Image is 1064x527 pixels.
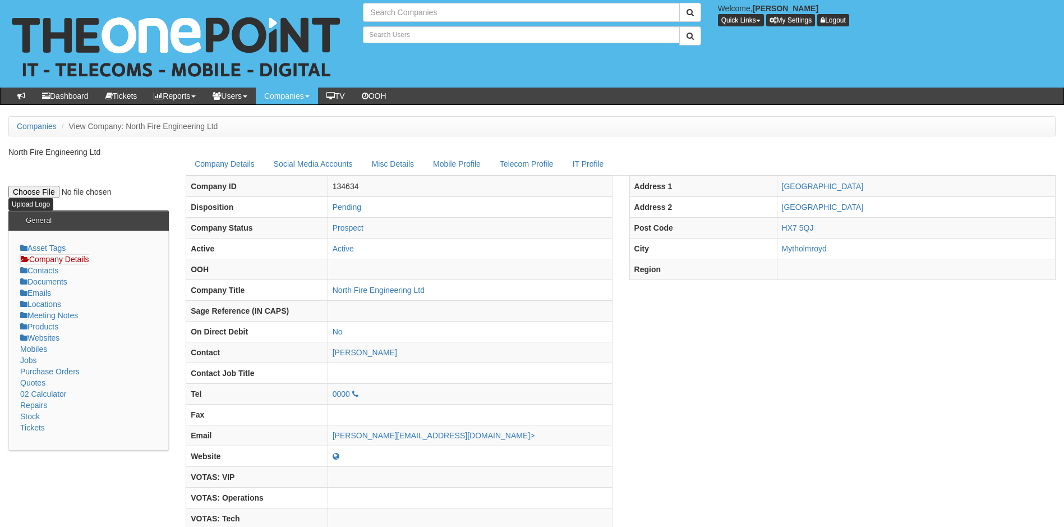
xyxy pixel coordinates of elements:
th: Region [629,259,777,279]
th: Email [186,425,328,446]
a: Mytholmroyd [782,244,827,253]
a: Mobiles [20,345,47,354]
button: Quick Links [718,14,764,26]
a: Tickets [20,423,45,432]
td: 134634 [328,176,612,196]
div: Welcome, [710,3,1064,26]
a: IT Profile [564,152,613,176]
a: Websites [20,333,59,342]
th: City [629,238,777,259]
a: Locations [20,300,61,309]
a: Prospect [333,223,363,232]
th: Fax [186,404,328,425]
th: Company ID [186,176,328,196]
a: [GEOGRAPHIC_DATA] [782,203,864,212]
a: Dashboard [34,88,97,104]
b: [PERSON_NAME] [753,4,818,13]
a: Telecom Profile [491,152,563,176]
a: Contacts [20,266,58,275]
a: Pending [333,203,361,212]
a: My Settings [766,14,816,26]
a: Documents [20,277,67,286]
th: VOTAS: Operations [186,487,328,508]
th: Address 1 [629,176,777,196]
th: VOTAS: VIP [186,466,328,487]
a: OOH [353,88,395,104]
a: Meeting Notes [20,311,78,320]
th: Disposition [186,196,328,217]
th: Contact [186,342,328,363]
a: Repairs [20,401,47,410]
input: Search Companies [363,3,679,22]
a: Active [333,244,354,253]
h3: General [20,211,57,230]
a: Company Details [20,254,89,264]
th: Address 2 [629,196,777,217]
a: Companies [256,88,318,104]
a: North Fire Engineering Ltd [333,286,425,295]
p: North Fire Engineering Ltd [8,146,169,158]
a: Stock [20,412,40,421]
th: On Direct Debit [186,321,328,342]
a: Logout [817,14,849,26]
a: 0000 [333,389,350,398]
a: Asset Tags [20,244,66,253]
th: Tel [186,383,328,404]
a: Products [20,322,58,331]
th: Contact Job Title [186,363,328,383]
input: Search Users [363,26,679,43]
a: Emails [20,288,51,297]
li: View Company: North Fire Engineering Ltd [59,121,218,132]
th: Active [186,238,328,259]
a: Reports [145,88,204,104]
th: Sage Reference (IN CAPS) [186,300,328,321]
a: Misc Details [363,152,423,176]
a: [GEOGRAPHIC_DATA] [782,182,864,191]
a: [PERSON_NAME] [333,348,397,357]
th: Post Code [629,217,777,238]
th: OOH [186,259,328,279]
a: HX7 5QJ [782,223,814,232]
th: Website [186,446,328,466]
a: Company Details [186,152,264,176]
a: Tickets [97,88,146,104]
input: Upload Logo [8,198,53,210]
a: Purchase Orders [20,367,80,376]
a: 02 Calculator [20,389,67,398]
a: Companies [17,122,57,131]
a: [PERSON_NAME][EMAIL_ADDRESS][DOMAIN_NAME]> [333,431,535,440]
th: Company Title [186,279,328,300]
a: No [333,327,343,336]
a: Jobs [20,356,37,365]
a: TV [318,88,353,104]
a: Users [204,88,256,104]
a: Social Media Accounts [265,152,362,176]
th: Company Status [186,217,328,238]
a: Quotes [20,378,45,387]
a: Mobile Profile [424,152,490,176]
